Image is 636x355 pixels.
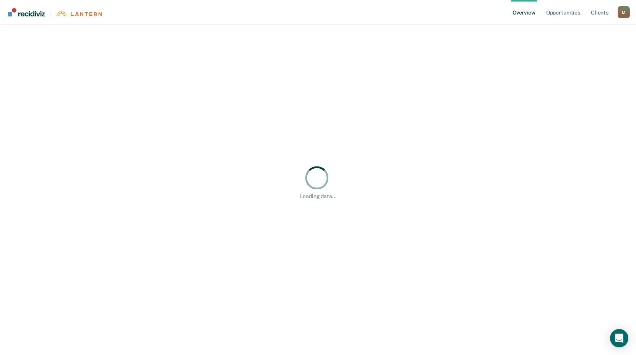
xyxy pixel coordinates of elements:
[45,10,55,16] span: |
[618,6,630,18] div: M
[610,329,628,347] div: Open Intercom Messenger
[300,193,336,200] div: Loading data...
[618,6,630,18] button: Profile dropdown button
[55,11,102,16] img: Lantern
[8,8,45,16] img: Recidiviz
